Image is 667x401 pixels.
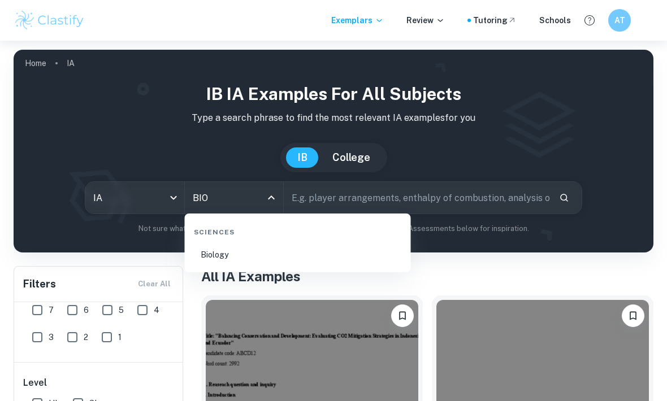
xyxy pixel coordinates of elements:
[331,14,384,27] p: Exemplars
[118,331,122,343] span: 1
[119,304,124,316] span: 5
[391,304,414,327] button: Bookmark
[84,331,88,343] span: 2
[23,223,644,234] p: Not sure what to search for? You can always look through our example Internal Assessments below f...
[23,376,175,390] h6: Level
[23,81,644,107] h1: IB IA examples for all subjects
[263,190,279,206] button: Close
[406,14,445,27] p: Review
[321,147,382,168] button: College
[67,57,75,69] p: IA
[284,182,550,213] input: E.g. player arrangements, enthalpy of combustion, analysis of a big city...
[555,188,574,207] button: Search
[539,14,571,27] a: Schools
[189,242,406,268] li: Biology
[613,14,626,27] h6: AT
[49,304,54,316] span: 7
[622,304,644,327] button: Bookmark
[85,182,184,213] div: IA
[580,11,599,30] button: Help and Feedback
[84,304,89,316] span: 6
[14,50,653,252] img: profile cover
[154,304,159,316] span: 4
[201,266,653,286] h1: All IA Examples
[14,9,85,32] img: Clastify logo
[286,147,319,168] button: IB
[189,218,406,242] div: Sciences
[608,9,631,32] button: AT
[473,14,517,27] a: Tutoring
[23,276,56,292] h6: Filters
[49,331,54,343] span: 3
[25,55,46,71] a: Home
[23,111,644,125] p: Type a search phrase to find the most relevant IA examples for you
